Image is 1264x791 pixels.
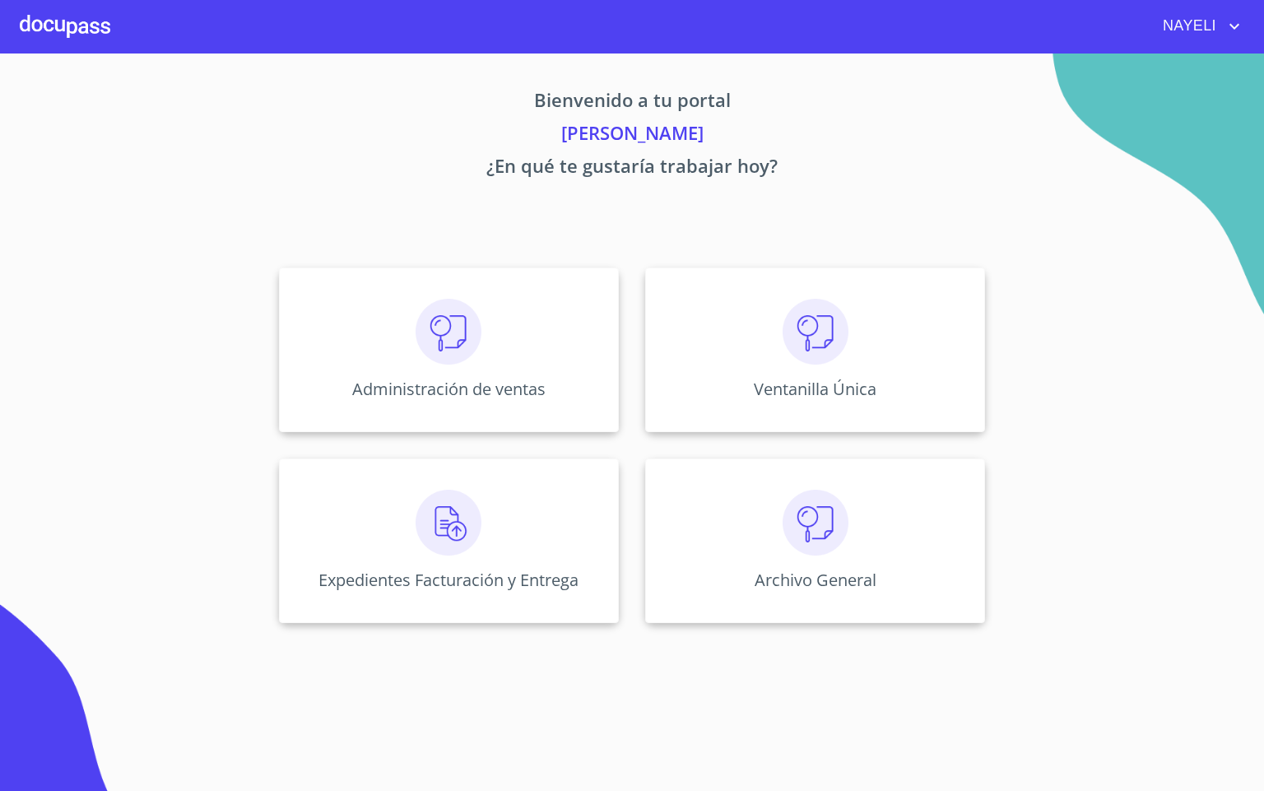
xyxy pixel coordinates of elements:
img: consulta.png [783,490,848,556]
p: [PERSON_NAME] [125,119,1139,152]
span: NAYELI [1150,13,1224,40]
p: Ventanilla Única [754,378,876,400]
p: Administración de ventas [352,378,546,400]
p: Bienvenido a tu portal [125,86,1139,119]
p: Expedientes Facturación y Entrega [318,569,579,591]
img: carga.png [416,490,481,556]
p: ¿En qué te gustaría trabajar hoy? [125,152,1139,185]
img: consulta.png [783,299,848,365]
img: consulta.png [416,299,481,365]
p: Archivo General [755,569,876,591]
button: account of current user [1150,13,1244,40]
